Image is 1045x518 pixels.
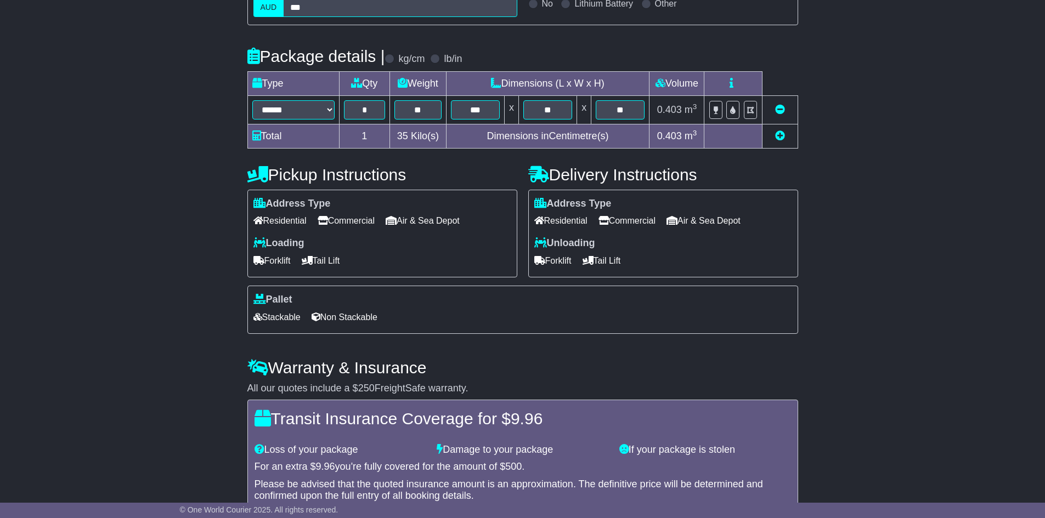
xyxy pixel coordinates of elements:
td: 1 [339,124,390,148]
label: Address Type [253,198,331,210]
a: Add new item [775,130,785,141]
span: Residential [253,212,307,229]
span: 250 [358,383,375,394]
label: Address Type [534,198,612,210]
div: Please be advised that the quoted insurance amount is an approximation. The definitive price will... [255,479,791,502]
label: kg/cm [398,53,425,65]
label: Unloading [534,237,595,249]
td: Qty [339,71,390,95]
td: Volume [649,71,704,95]
span: Commercial [598,212,656,229]
span: Tail Lift [302,252,340,269]
div: Damage to your package [431,444,614,456]
td: x [577,95,591,124]
span: Air & Sea Depot [666,212,741,229]
label: Pallet [253,294,292,306]
span: Stackable [253,309,301,326]
span: 0.403 [657,130,682,141]
sup: 3 [693,129,697,137]
td: Weight [390,71,447,95]
span: m [685,130,697,141]
span: Commercial [318,212,375,229]
span: Non Stackable [312,309,377,326]
td: Dimensions in Centimetre(s) [446,124,649,148]
div: All our quotes include a $ FreightSafe warranty. [247,383,798,395]
a: Remove this item [775,104,785,115]
td: Type [247,71,339,95]
span: © One World Courier 2025. All rights reserved. [180,505,338,514]
td: x [504,95,518,124]
label: Loading [253,237,304,249]
span: Forklift [534,252,572,269]
div: For an extra $ you're fully covered for the amount of $ . [255,461,791,473]
span: Tail Lift [583,252,621,269]
td: Kilo(s) [390,124,447,148]
span: Residential [534,212,588,229]
span: 500 [505,461,522,472]
label: lb/in [444,53,462,65]
span: 9.96 [316,461,335,472]
span: m [685,104,697,115]
div: If your package is stolen [614,444,797,456]
span: 9.96 [511,409,543,428]
td: Dimensions (L x W x H) [446,71,649,95]
h4: Pickup Instructions [247,166,517,184]
td: Total [247,124,339,148]
h4: Transit Insurance Coverage for $ [255,409,791,428]
span: Air & Sea Depot [386,212,460,229]
h4: Delivery Instructions [528,166,798,184]
span: 0.403 [657,104,682,115]
span: Forklift [253,252,291,269]
span: 35 [397,130,408,141]
h4: Package details | [247,47,385,65]
sup: 3 [693,103,697,111]
h4: Warranty & Insurance [247,358,798,377]
div: Loss of your package [249,444,432,456]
